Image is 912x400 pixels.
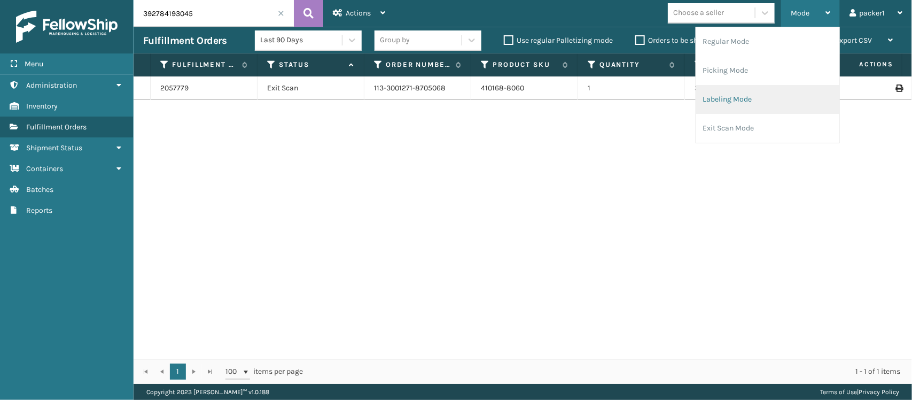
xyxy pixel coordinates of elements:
span: Reports [26,206,52,215]
label: Product SKU [493,60,557,70]
a: 2057779 [160,83,189,94]
label: Order Number [386,60,450,70]
h3: Fulfillment Orders [143,34,227,47]
span: Actions [346,9,371,18]
span: Fulfillment Orders [26,122,87,132]
li: Exit Scan Mode [696,114,839,143]
span: 100 [225,366,241,377]
a: Privacy Policy [859,388,899,396]
i: Print Label [895,84,902,92]
label: Fulfillment Order Id [172,60,237,70]
p: Copyright 2023 [PERSON_NAME]™ v 1.0.188 [146,384,269,400]
a: 1 [170,364,186,380]
span: items per page [225,364,303,380]
td: 1 [578,76,685,100]
div: 1 - 1 of 1 items [318,366,900,377]
div: Choose a seller [673,7,724,19]
div: Last 90 Days [260,35,343,46]
span: Actions [825,56,900,73]
a: 410168-8060 [481,83,524,93]
span: Export CSV [835,36,872,45]
li: Regular Mode [696,27,839,56]
li: Picking Mode [696,56,839,85]
span: Batches [26,185,53,194]
div: Group by [380,35,410,46]
a: 392784193045 [695,83,744,93]
img: logo [16,11,118,43]
span: Menu [25,59,43,68]
label: Orders to be shipped [DATE] [635,36,739,45]
span: Shipment Status [26,143,82,152]
td: Exit Scan [258,76,364,100]
span: Containers [26,164,63,173]
span: Administration [26,81,77,90]
span: Mode [791,9,809,18]
li: Labeling Mode [696,85,839,114]
a: Terms of Use [820,388,857,396]
label: Status [279,60,344,70]
div: | [820,384,899,400]
td: 113-3001271-8705068 [364,76,471,100]
label: Use regular Palletizing mode [504,36,613,45]
label: Quantity [599,60,664,70]
span: Inventory [26,102,58,111]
